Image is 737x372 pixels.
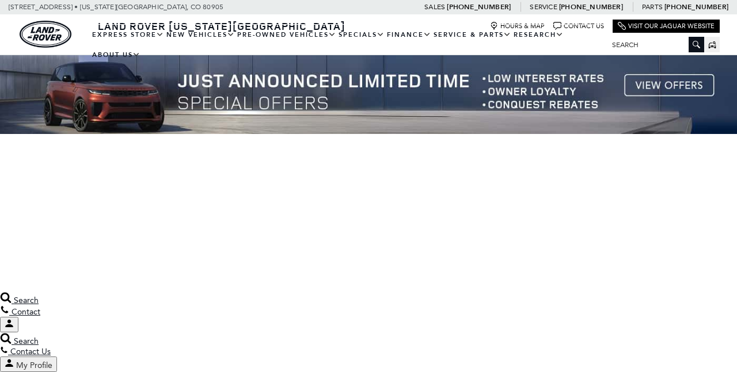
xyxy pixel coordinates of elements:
[424,3,445,11] span: Sales
[165,25,236,45] a: New Vehicles
[14,296,39,305] span: Search
[530,3,557,11] span: Service
[91,25,603,65] nav: Main Navigation
[91,19,352,33] a: Land Rover [US_STATE][GEOGRAPHIC_DATA]
[9,3,223,11] a: [STREET_ADDRESS] • [US_STATE][GEOGRAPHIC_DATA], CO 80905
[432,25,512,45] a: Service & Parts
[664,2,728,11] a: [PHONE_NUMBER]
[20,21,71,48] img: Land Rover
[20,21,71,48] a: land-rover
[512,25,565,45] a: Research
[98,19,345,33] span: Land Rover [US_STATE][GEOGRAPHIC_DATA]
[16,361,52,370] span: My Profile
[337,25,386,45] a: Specials
[642,3,663,11] span: Parts
[91,45,142,65] a: About Us
[10,347,51,356] span: Contact Us
[14,336,39,346] span: Search
[386,25,432,45] a: Finance
[91,25,165,45] a: EXPRESS STORE
[559,2,623,11] a: [PHONE_NUMBER]
[603,38,704,52] input: Search
[12,307,40,317] span: Contact
[490,22,545,30] a: Hours & Map
[553,22,604,30] a: Contact Us
[618,22,715,30] a: Visit Our Jaguar Website
[236,25,337,45] a: Pre-Owned Vehicles
[447,2,511,11] a: [PHONE_NUMBER]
